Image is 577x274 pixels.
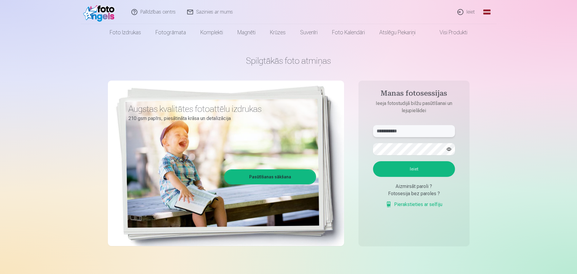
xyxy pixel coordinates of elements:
[193,24,230,41] a: Komplekti
[373,190,455,197] div: Fotosesija bez paroles ?
[367,100,461,114] p: Ieeja fotostudijā bilžu pasūtīšanai un lejupielādei
[373,183,455,190] div: Aizmirsāt paroli ?
[293,24,325,41] a: Suvenīri
[373,161,455,177] button: Ieiet
[128,114,312,123] p: 210 gsm papīrs, piesātināta krāsa un detalizācija
[386,201,442,208] a: Pierakstieties ar selfiju
[325,24,372,41] a: Foto kalendāri
[372,24,423,41] a: Atslēgu piekariņi
[225,170,315,183] a: Pasūtīšanas sākšana
[108,55,469,66] h1: Spilgtākās foto atmiņas
[148,24,193,41] a: Fotogrāmata
[423,24,475,41] a: Visi produkti
[230,24,263,41] a: Magnēti
[263,24,293,41] a: Krūzes
[102,24,148,41] a: Foto izdrukas
[83,2,118,22] img: /fa1
[128,103,312,114] h3: Augstas kvalitātes fotoattēlu izdrukas
[367,89,461,100] h4: Manas fotosessijas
